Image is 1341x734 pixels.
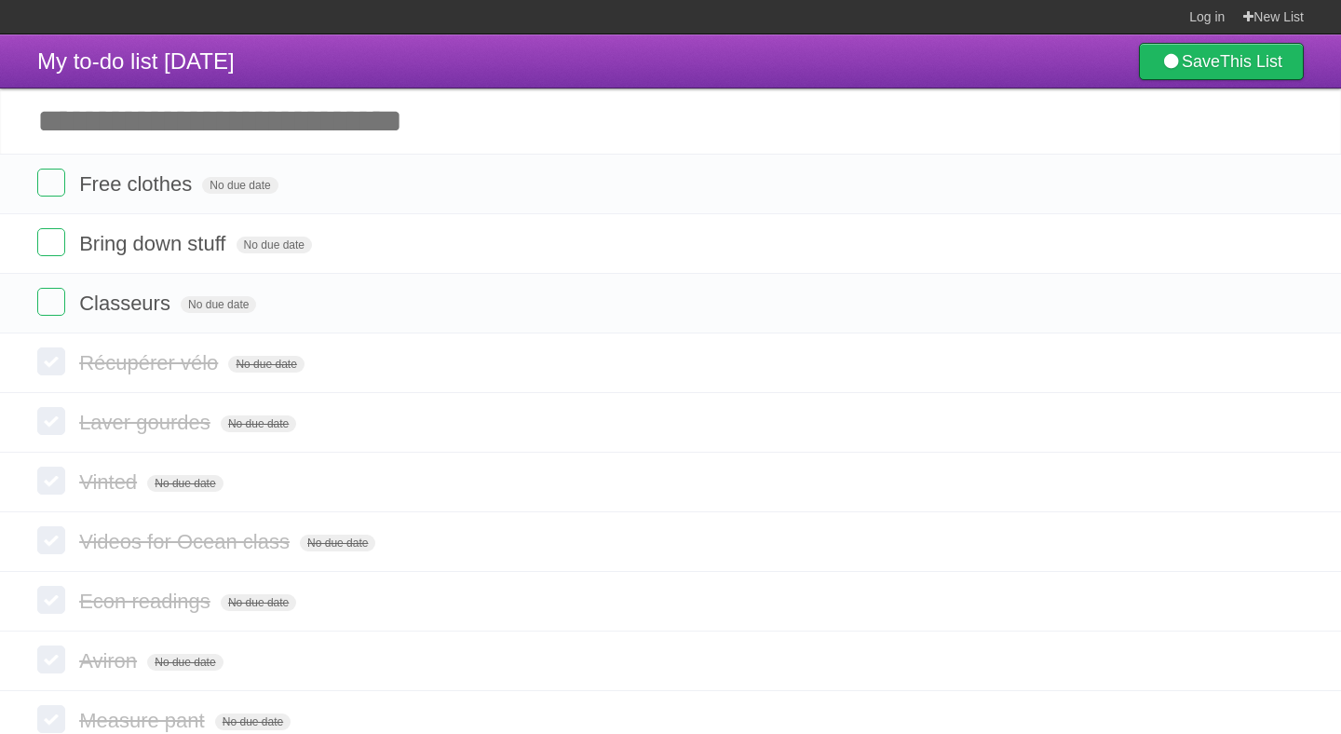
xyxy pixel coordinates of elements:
label: Done [37,228,65,256]
span: No due date [202,177,278,194]
span: Laver gourdes [79,411,215,434]
span: No due date [228,356,304,373]
label: Done [37,526,65,554]
span: My to-do list [DATE] [37,48,235,74]
label: Done [37,467,65,495]
b: This List [1220,52,1282,71]
span: Econ readings [79,590,215,613]
span: No due date [215,714,291,730]
label: Done [37,407,65,435]
span: No due date [181,296,256,313]
span: No due date [147,475,223,492]
span: No due date [147,654,223,671]
span: Videos for Ocean class [79,530,294,553]
span: Bring down stuff [79,232,230,255]
span: Free clothes [79,172,196,196]
label: Done [37,347,65,375]
span: Measure pant [79,709,210,732]
span: No due date [221,594,296,611]
span: Aviron [79,649,142,673]
label: Done [37,288,65,316]
label: Done [37,646,65,673]
a: SaveThis List [1139,43,1304,80]
span: Récupérer vélo [79,351,223,374]
span: Vinted [79,470,142,494]
label: Done [37,169,65,197]
span: No due date [237,237,312,253]
label: Done [37,586,65,614]
label: Done [37,705,65,733]
span: No due date [300,535,375,551]
span: No due date [221,415,296,432]
span: Classeurs [79,292,175,315]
